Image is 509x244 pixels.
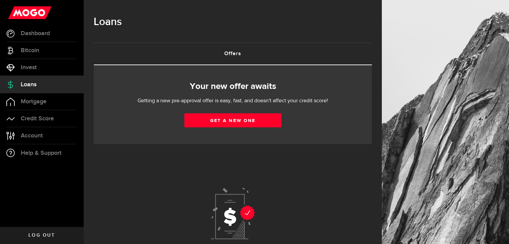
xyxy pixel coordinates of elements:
h1: Loans [94,13,372,31]
h2: Your new offer awaits [104,80,362,94]
span: Mortgage [21,99,47,105]
span: Help & Support [21,150,62,156]
span: Dashboard [21,30,50,36]
span: Bitcoin [21,47,39,53]
span: Account [21,133,43,139]
p: Getting a new pre-approval offer is easy, fast, and doesn't affect your credit score! [117,97,348,105]
a: Get a new one [184,113,281,127]
iframe: LiveChat chat widget [481,216,509,244]
span: Credit Score [21,116,54,122]
a: Offers [94,43,372,65]
span: Invest [21,65,37,71]
ul: Tabs Navigation [94,42,372,65]
span: Loans [21,82,36,88]
span: Log out [28,233,55,238]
